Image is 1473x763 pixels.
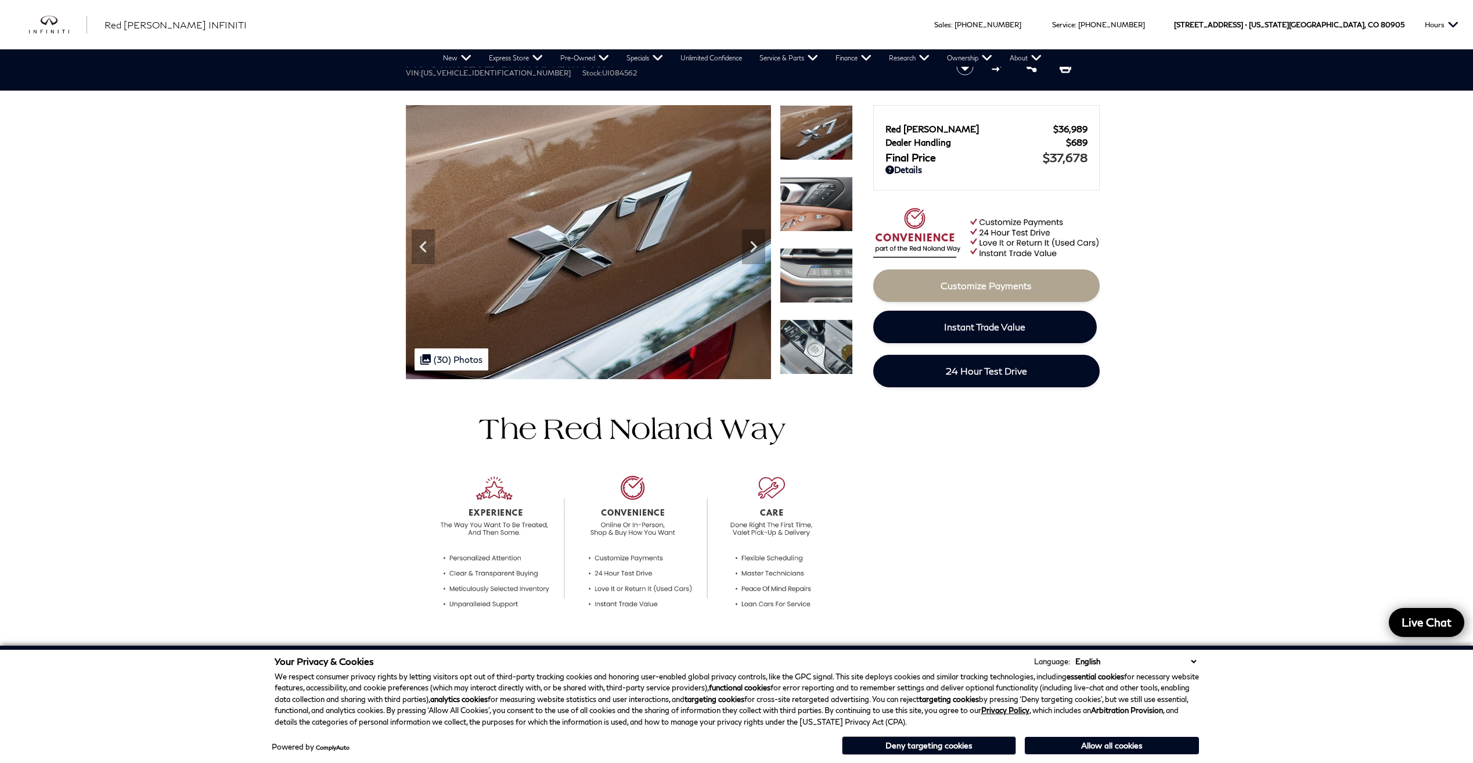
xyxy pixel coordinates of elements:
span: : [951,20,953,29]
a: infiniti [29,16,87,34]
span: Service [1052,20,1075,29]
a: [PHONE_NUMBER] [1078,20,1145,29]
span: Customize Payments [941,280,1032,291]
span: Final Price [885,151,1043,164]
a: ComplyAuto [316,744,350,751]
span: Live Chat [1396,615,1457,629]
img: Used 2019 Bronze Metallic BMW xDrive40i image 28 [780,177,853,232]
a: Research [880,49,938,67]
img: Used 2019 Bronze Metallic BMW xDrive40i image 27 [406,105,771,379]
span: UI084562 [602,69,637,77]
span: $689 [1066,137,1087,147]
a: Instant Trade Value [873,311,1097,343]
select: Language Select [1072,656,1199,667]
nav: Main Navigation [434,49,1050,67]
span: Red [PERSON_NAME] [885,124,1053,134]
a: Service & Parts [751,49,827,67]
div: Previous [412,229,435,264]
a: Unlimited Confidence [672,49,751,67]
a: Pre-Owned [552,49,618,67]
div: Powered by [272,743,350,751]
strong: targeting cookies [685,694,744,704]
a: Privacy Policy [981,706,1029,715]
a: Dealer Handling $689 [885,137,1087,147]
span: Instant Trade Value [944,321,1025,332]
button: Compare Vehicle [990,58,1007,75]
a: Finance [827,49,880,67]
span: [US_VEHICLE_IDENTIFICATION_NUMBER] [421,69,571,77]
img: Used 2019 Bronze Metallic BMW xDrive40i image 29 [780,248,853,303]
span: 24 Hour Test Drive [946,365,1027,376]
a: [STREET_ADDRESS] • [US_STATE][GEOGRAPHIC_DATA], CO 80905 [1174,20,1404,29]
a: Red [PERSON_NAME] INFINITI [105,18,247,32]
img: Used 2019 Bronze Metallic BMW xDrive40i image 27 [780,105,853,160]
button: Allow all cookies [1025,737,1199,754]
strong: essential cookies [1067,672,1124,681]
a: [PHONE_NUMBER] [955,20,1021,29]
div: Language: [1034,658,1070,665]
p: We respect consumer privacy rights by letting visitors opt out of third-party tracking cookies an... [275,671,1199,728]
div: (30) Photos [415,348,488,370]
a: About [1001,49,1050,67]
a: New [434,49,480,67]
strong: functional cookies [709,683,770,692]
span: $37,678 [1043,150,1087,164]
img: Used 2019 Bronze Metallic BMW xDrive40i image 30 [780,319,853,375]
div: Next [742,229,765,264]
span: : [1075,20,1076,29]
a: Red [PERSON_NAME] $36,989 [885,124,1087,134]
a: Express Store [480,49,552,67]
span: Sales [934,20,951,29]
strong: analytics cookies [430,694,488,704]
span: Your Privacy & Cookies [275,656,374,667]
span: Stock: [582,69,602,77]
strong: targeting cookies [919,694,979,704]
a: Ownership [938,49,1001,67]
span: $36,989 [1053,124,1087,134]
span: Red [PERSON_NAME] INFINITI [105,19,247,30]
a: 24 Hour Test Drive [873,355,1100,387]
button: Deny targeting cookies [842,736,1016,755]
img: INFINITI [29,16,87,34]
a: Live Chat [1389,608,1464,637]
span: VIN: [406,69,421,77]
a: Customize Payments [873,269,1100,302]
strong: Arbitration Provision [1091,706,1163,715]
a: Specials [618,49,672,67]
span: Dealer Handling [885,137,1066,147]
a: Final Price $37,678 [885,150,1087,164]
a: Details [885,164,1087,175]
